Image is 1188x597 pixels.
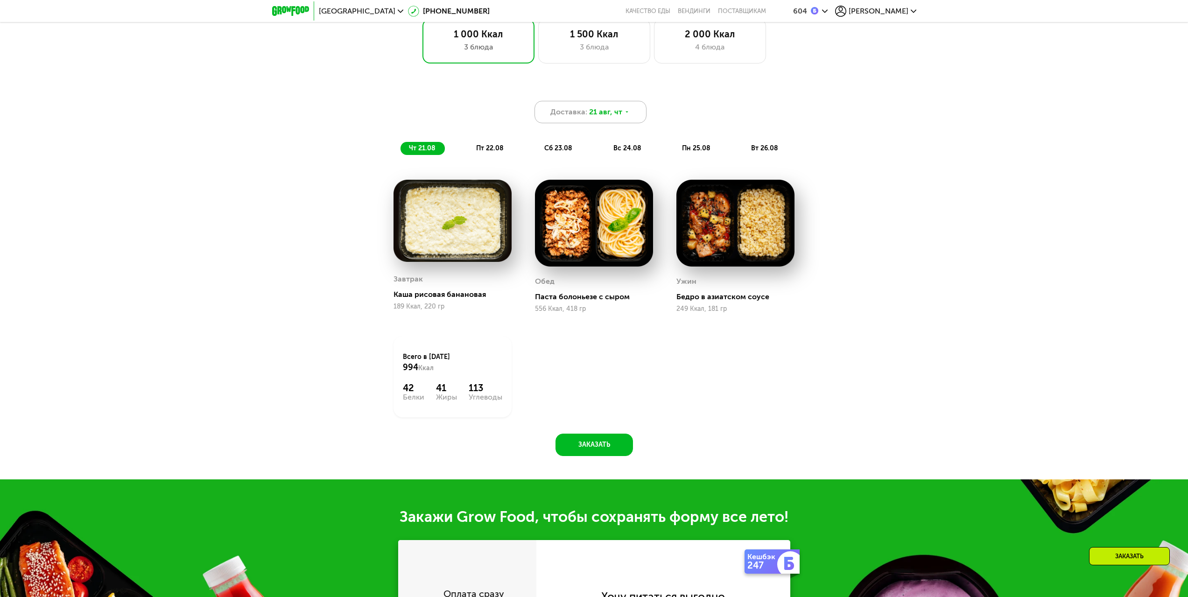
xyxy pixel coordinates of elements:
[403,382,424,393] div: 42
[849,7,908,15] span: [PERSON_NAME]
[626,7,670,15] a: Качество еды
[676,305,794,313] div: 249 Ккал, 181 гр
[535,305,653,313] div: 556 Ккал, 418 гр
[550,106,587,118] span: Доставка:
[535,274,555,288] div: Обед
[403,393,424,401] div: Белки
[555,434,633,456] button: Заказать
[432,28,525,40] div: 1 000 Ккал
[682,144,710,152] span: пн 25.08
[418,364,434,372] span: Ккал
[678,7,710,15] a: Вендинги
[408,6,490,17] a: [PHONE_NUMBER]
[403,352,502,373] div: Всего в [DATE]
[676,292,802,302] div: Бедро в азиатском соусе
[432,42,525,53] div: 3 блюда
[664,28,756,40] div: 2 000 Ккал
[613,144,641,152] span: вс 24.08
[394,290,519,299] div: Каша рисовая банановая
[718,7,766,15] div: поставщикам
[403,362,418,372] span: 994
[469,393,502,401] div: Углеводы
[548,42,640,53] div: 3 блюда
[436,382,457,393] div: 41
[751,144,778,152] span: вт 26.08
[548,28,640,40] div: 1 500 Ккал
[664,42,756,53] div: 4 блюда
[394,303,512,310] div: 189 Ккал, 220 гр
[747,553,779,561] div: Кешбэк
[409,144,436,152] span: чт 21.08
[535,292,661,302] div: Паста болоньезе с сыром
[476,144,504,152] span: пт 22.08
[544,144,572,152] span: сб 23.08
[676,274,696,288] div: Ужин
[436,393,457,401] div: Жиры
[793,7,807,15] div: 604
[747,561,779,570] div: 247
[1089,547,1170,565] div: Заказать
[394,272,423,286] div: Завтрак
[589,106,622,118] span: 21 авг, чт
[319,7,395,15] span: [GEOGRAPHIC_DATA]
[469,382,502,393] div: 113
